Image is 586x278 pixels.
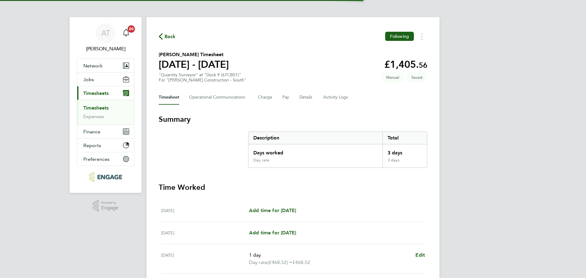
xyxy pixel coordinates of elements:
[83,77,94,82] span: Jobs
[248,132,427,168] div: Summary
[415,252,425,258] span: Edit
[70,17,142,193] nav: Main navigation
[89,172,122,182] img: rgbrec-logo-retina.png
[101,200,118,205] span: Powered by
[253,158,269,163] div: Day rate
[382,144,427,158] div: 3 days
[419,61,427,70] span: 56
[77,86,134,100] button: Timesheets
[159,182,427,192] h3: Time Worked
[93,200,119,212] a: Powered byEngage
[416,32,427,41] button: Timesheets Menu
[83,90,109,96] span: Timesheets
[189,90,248,105] button: Operational Communications
[83,63,103,69] span: Network
[159,51,229,58] h2: [PERSON_NAME] Timesheet
[77,125,134,138] button: Finance
[249,207,296,214] a: Add time for [DATE]
[299,90,313,105] button: Details
[77,45,134,52] span: Angela Turner
[161,207,249,214] div: [DATE]
[77,73,134,86] button: Jobs
[249,230,296,236] span: Add time for [DATE]
[159,90,179,105] button: Timesheet
[77,100,134,125] div: Timesheets
[83,114,104,119] a: Expenses
[415,251,425,259] a: Edit
[258,90,273,105] button: Charge
[128,25,135,33] span: 20
[268,259,292,265] span: (£468.52) =
[248,132,382,144] div: Description
[77,152,134,166] button: Preferences
[292,259,310,265] span: £468.52
[159,114,427,124] h3: Summary
[101,205,118,211] span: Engage
[249,229,296,236] a: Add time for [DATE]
[249,259,268,266] span: Day rate
[249,208,296,213] span: Add time for [DATE]
[390,34,409,39] span: Following
[83,129,100,135] span: Finance
[249,251,411,259] p: 1 day
[77,23,134,52] a: AT[PERSON_NAME]
[77,172,134,182] a: Go to home page
[161,251,249,266] div: [DATE]
[159,78,246,83] div: For "[PERSON_NAME] Construction - South"
[381,72,404,82] span: This timesheet was manually created.
[83,156,110,162] span: Preferences
[159,58,229,70] h1: [DATE] - [DATE]
[382,158,427,168] div: 3 days
[282,90,290,105] button: Pay
[120,23,132,43] a: 20
[101,29,110,37] span: AT
[407,72,427,82] span: This timesheet is Saved.
[248,144,382,158] div: Days worked
[77,139,134,152] button: Reports
[159,33,176,40] button: Back
[384,59,427,70] app-decimal: £1,405.
[159,72,246,83] div: "Quantity Surveyor" at "Dock 9 (67CB01)"
[161,229,249,236] div: [DATE]
[385,32,414,41] button: Following
[165,33,176,40] span: Back
[323,90,349,105] button: Activity Logs
[382,132,427,144] div: Total
[83,143,101,148] span: Reports
[77,59,134,72] button: Network
[83,105,109,111] a: Timesheets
